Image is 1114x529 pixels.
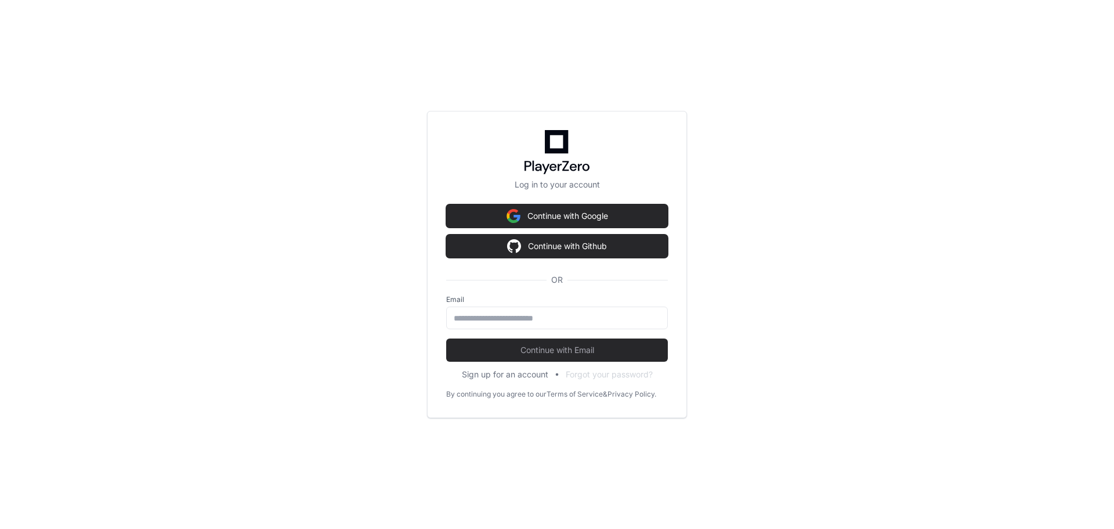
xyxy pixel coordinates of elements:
a: Terms of Service [547,390,603,399]
div: & [603,390,607,399]
button: Continue with Google [446,204,668,228]
label: Email [446,295,668,304]
p: Log in to your account [446,179,668,190]
div: By continuing you agree to our [446,390,547,399]
button: Sign up for an account [462,369,548,380]
img: Sign in with google [507,235,521,258]
button: Forgot your password? [566,369,653,380]
span: Continue with Email [446,344,668,356]
img: Sign in with google [507,204,520,228]
button: Continue with Github [446,235,668,258]
button: Continue with Email [446,339,668,362]
a: Privacy Policy. [607,390,656,399]
span: OR [547,274,567,286]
